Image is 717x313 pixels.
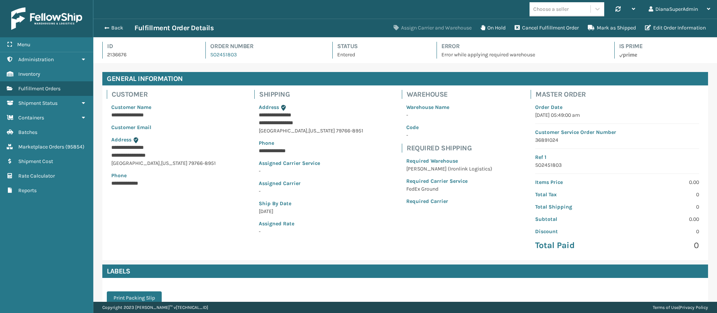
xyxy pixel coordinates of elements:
i: On Hold [481,25,485,30]
button: Edit Order Information [640,21,710,35]
p: [PERSON_NAME] (Ironlink Logistics) [406,165,492,173]
p: 0 [622,203,699,211]
span: Reports [18,187,37,194]
h4: General Information [102,72,708,85]
p: Customer Service Order Number [535,128,699,136]
p: - [406,131,492,139]
i: Cancel Fulfillment Order [515,25,520,30]
span: Menu [17,41,30,48]
p: Discount [535,228,612,235]
p: Error while applying required warehouse [441,51,600,59]
p: 0 [622,228,699,235]
i: Assign Carrier and Warehouse [394,25,399,30]
p: Total Shipping [535,203,612,211]
p: 36891024 [535,136,699,144]
span: Address [259,104,279,110]
p: - [259,187,363,195]
span: [US_STATE] [161,160,187,166]
h3: Fulfillment Order Details [134,24,214,32]
h4: Customer [112,90,220,99]
p: Subtotal [535,215,612,223]
p: 0.00 [622,178,699,186]
p: Entered [337,51,423,59]
p: Customer Email [111,123,216,131]
span: Shipment Status [18,100,58,106]
span: 79766-8951 [336,128,363,134]
p: Phone [111,172,216,179]
p: 0 [622,191,699,198]
h4: Warehouse [407,90,497,99]
span: , [307,128,308,134]
span: Shipment Cost [18,158,53,165]
span: 79766-8951 [189,160,216,166]
p: Warehouse Name [406,103,492,111]
span: , [160,160,161,166]
img: logo [11,7,82,30]
h4: Order Number [210,42,319,51]
h4: Error [441,42,600,51]
span: [US_STATE] [308,128,335,134]
div: | [653,302,708,313]
h4: Master Order [536,90,704,99]
p: Order Date [535,103,699,111]
span: Batches [18,129,37,135]
span: Fulfillment Orders [18,85,60,92]
span: ( 95854 ) [65,144,84,150]
p: Total Tax [535,191,612,198]
p: [DATE] 05:49:00 am [535,111,699,119]
h4: Shipping [259,90,368,99]
p: Required Warehouse [406,157,492,165]
p: - [259,228,363,235]
p: Assigned Carrier [259,179,363,187]
p: Total Paid [535,240,612,251]
span: Rate Calculator [18,173,55,179]
a: Terms of Use [653,305,679,310]
p: Required Carrier Service [406,177,492,185]
h4: Id [107,42,192,51]
p: Copyright 2023 [PERSON_NAME]™ v [TECHNICAL_ID] [102,302,208,313]
p: Code [406,123,492,131]
p: Assigned Rate [259,220,363,228]
p: Items Price [535,178,612,186]
h4: Labels [102,265,708,278]
i: Edit [645,25,651,30]
span: Containers [18,115,44,121]
span: [GEOGRAPHIC_DATA] [111,160,160,166]
button: Cancel Fulfillment Order [510,21,583,35]
p: 2136676 [107,51,192,59]
p: Ship By Date [259,200,363,207]
button: Print Packing Slip [107,291,162,305]
p: Customer Name [111,103,216,111]
p: Phone [259,139,363,147]
p: 0.00 [622,215,699,223]
button: Mark as Shipped [583,21,640,35]
span: Administration [18,56,54,63]
h4: Status [337,42,423,51]
span: Address [111,137,131,143]
p: Required Carrier [406,197,492,205]
a: SO2451803 [210,51,237,58]
button: On Hold [476,21,510,35]
p: SO2451803 [535,161,699,169]
span: Inventory [18,71,40,77]
p: [DATE] [259,207,363,215]
button: Assign Carrier and Warehouse [389,21,476,35]
div: Choose a seller [533,5,569,13]
p: 0 [622,240,699,251]
p: - [259,167,363,175]
button: Back [100,25,134,31]
h4: Required Shipping [407,144,497,153]
h4: Is Prime [619,42,708,51]
a: Privacy Policy [680,305,708,310]
i: Mark as Shipped [588,25,595,30]
span: Marketplace Orders [18,144,64,150]
p: - [406,111,492,119]
p: Ref 1 [535,153,699,161]
span: [GEOGRAPHIC_DATA] [259,128,307,134]
p: Assigned Carrier Service [259,159,363,167]
p: FedEx Ground [406,185,492,193]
